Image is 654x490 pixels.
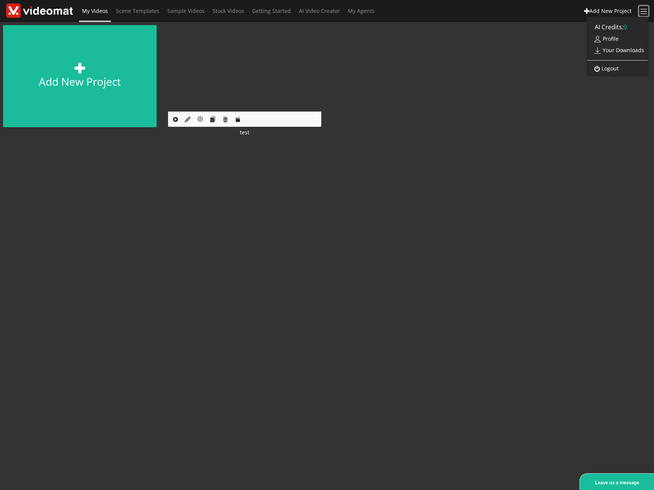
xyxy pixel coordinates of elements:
[587,62,622,75] a: Logout
[168,128,322,136] div: test
[3,25,157,127] a: Add new project
[252,7,291,14] span: Getting Started
[168,25,322,112] img: index.php
[587,32,622,45] a: Profile
[589,7,632,14] span: Add New Project
[587,43,648,57] a: Your Downloads
[582,476,654,490] a: Leave us a message
[116,7,159,14] span: Scene Templates
[587,20,648,34] div: AI Credits:
[348,7,375,14] span: My Agents
[624,23,627,31] span: 0
[580,4,635,18] a: Add New Project
[82,7,108,14] span: My Videos
[299,7,340,14] span: AI Video Creator
[6,3,73,18] img: Theme-Logo
[595,480,639,485] span: Leave us a message
[167,7,205,14] span: Sample Videos
[213,7,244,14] span: Stock Videos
